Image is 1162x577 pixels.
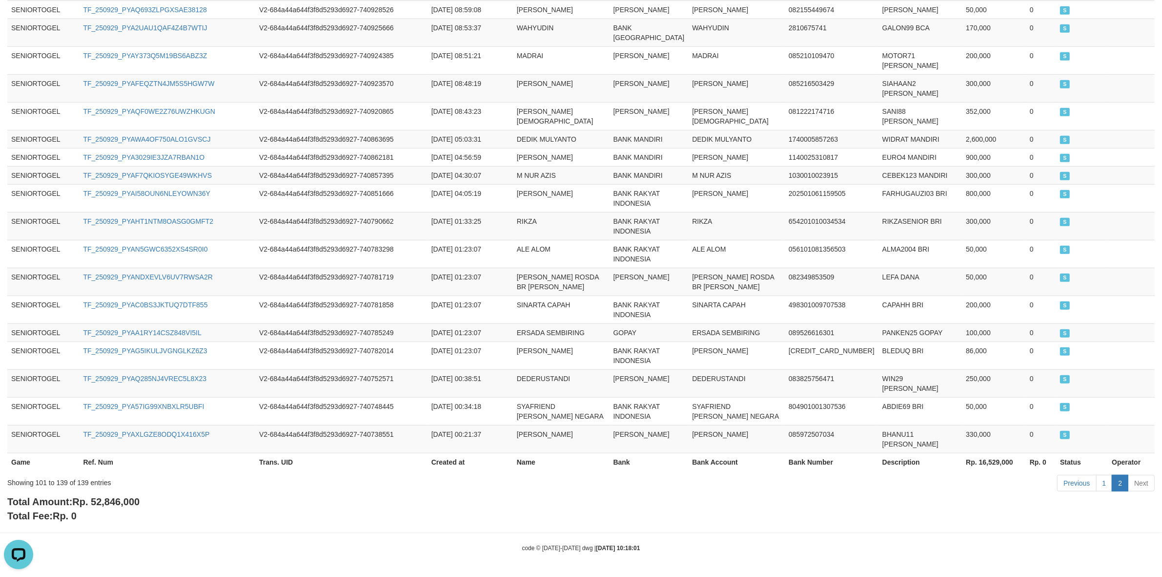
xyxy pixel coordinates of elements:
td: BANK RAKYAT INDONESIA [610,397,689,425]
td: [PERSON_NAME] [513,0,610,19]
td: SANI88 [PERSON_NAME] [878,102,962,130]
td: 50,000 [962,397,1026,425]
a: TF_250929_PYAQ693ZLPGXSAE38128 [83,6,206,14]
span: SUCCESS [1060,274,1070,282]
td: 330,000 [962,425,1026,453]
td: [DATE] 08:59:08 [428,0,513,19]
a: TF_250929_PYAC0BS3JKTUQ7DTF855 [83,301,207,309]
td: SENIORTOGEL [7,46,79,74]
td: 0 [1026,166,1056,184]
td: [PERSON_NAME] [513,342,610,369]
b: Total Fee: [7,511,77,521]
a: Previous [1057,475,1096,492]
td: 250,000 [962,369,1026,397]
td: [DATE] 00:21:37 [428,425,513,453]
td: SENIORTOGEL [7,130,79,148]
td: V2-684a44a644f3f8d5293d6927-740924385 [255,46,428,74]
span: SUCCESS [1060,136,1070,144]
td: 800,000 [962,184,1026,212]
td: SENIORTOGEL [7,102,79,130]
td: V2-684a44a644f3f8d5293d6927-740851666 [255,184,428,212]
td: WIDRAT MANDIRI [878,130,962,148]
td: V2-684a44a644f3f8d5293d6927-740783298 [255,240,428,268]
td: 0 [1026,425,1056,453]
td: [PERSON_NAME] [610,46,689,74]
td: [PERSON_NAME][DEMOGRAPHIC_DATA] [688,102,785,130]
td: 352,000 [962,102,1026,130]
td: 200,000 [962,46,1026,74]
td: RIKZA [688,212,785,240]
td: [PERSON_NAME] [688,0,785,19]
a: TF_250929_PYA57IG99XNBXLR5UBFI [83,403,204,410]
td: SENIORTOGEL [7,0,79,19]
td: MADRAI [688,46,785,74]
span: SUCCESS [1060,172,1070,180]
td: WIN29 [PERSON_NAME] [878,369,962,397]
span: SUCCESS [1060,108,1070,116]
td: SIAHAAN2 [PERSON_NAME] [878,74,962,102]
td: LEFA DANA [878,268,962,296]
th: Bank Account [688,453,785,471]
td: BANK RAKYAT INDONESIA [610,342,689,369]
td: [PERSON_NAME] [878,0,962,19]
td: [PERSON_NAME] [688,74,785,102]
span: SUCCESS [1060,80,1070,88]
td: [PERSON_NAME] ROSDA BR [PERSON_NAME] [688,268,785,296]
td: ERSADA SEMBIRING [513,323,610,342]
td: RIKZASENIOR BRI [878,212,962,240]
a: TF_250929_PYAF7QKIOSYGE49WKHVS [83,171,212,179]
td: SENIORTOGEL [7,425,79,453]
td: 2,600,000 [962,130,1026,148]
span: SUCCESS [1060,154,1070,162]
td: 0 [1026,296,1056,323]
td: [DATE] 00:34:18 [428,397,513,425]
td: BANK MANDIRI [610,166,689,184]
td: ALMA2004 BRI [878,240,962,268]
span: SUCCESS [1060,218,1070,226]
td: V2-684a44a644f3f8d5293d6927-740923570 [255,74,428,102]
td: ERSADA SEMBIRING [688,323,785,342]
td: V2-684a44a644f3f8d5293d6927-740790662 [255,212,428,240]
td: SENIORTOGEL [7,323,79,342]
td: [PERSON_NAME] [688,184,785,212]
td: [PERSON_NAME] [610,425,689,453]
td: 0 [1026,212,1056,240]
th: Operator [1108,453,1155,471]
td: SENIORTOGEL [7,74,79,102]
td: GOPAY [610,323,689,342]
td: 0 [1026,268,1056,296]
td: [PERSON_NAME] [513,425,610,453]
td: DEDIK MULYANTO [688,130,785,148]
td: 1030010023915 [785,166,878,184]
td: [DATE] 08:43:23 [428,102,513,130]
th: Created at [428,453,513,471]
td: [DATE] 01:23:07 [428,296,513,323]
td: 50,000 [962,268,1026,296]
td: FARHUGAUZI03 BRI [878,184,962,212]
td: BLEDUQ BRI [878,342,962,369]
td: 202501061159505 [785,184,878,212]
td: [DATE] 08:51:21 [428,46,513,74]
a: TF_250929_PYANDXEVLV6UV7RWSA2R [83,273,212,281]
td: ALE ALOM [688,240,785,268]
td: 0 [1026,323,1056,342]
td: [DATE] 00:38:51 [428,369,513,397]
td: 082349853509 [785,268,878,296]
td: 0 [1026,0,1056,19]
td: SENIORTOGEL [7,212,79,240]
td: [DATE] 01:23:07 [428,268,513,296]
td: [CREDIT_CARD_NUMBER] [785,342,878,369]
td: SENIORTOGEL [7,268,79,296]
td: [PERSON_NAME] [688,425,785,453]
a: TF_250929_PYAQF0WE2Z76UWZHKUGN [83,107,215,115]
a: TF_250929_PYAN5GWC6352XS4SR0I0 [83,245,207,253]
td: [PERSON_NAME] ROSDA BR [PERSON_NAME] [513,268,610,296]
td: 085972507034 [785,425,878,453]
td: 50,000 [962,240,1026,268]
td: [DATE] 05:03:31 [428,130,513,148]
td: BANK RAKYAT INDONESIA [610,240,689,268]
td: PANKEN25 GOPAY [878,323,962,342]
td: [DATE] 04:56:59 [428,148,513,166]
span: SUCCESS [1060,24,1070,33]
td: 1140025310817 [785,148,878,166]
